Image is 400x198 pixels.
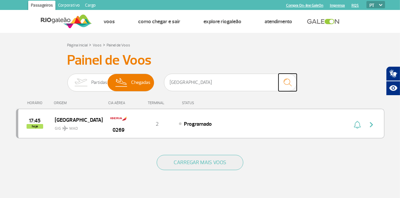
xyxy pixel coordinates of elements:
[93,43,102,48] a: Voos
[179,101,233,105] div: STATUS
[67,52,333,69] h3: Painel de Voos
[62,126,68,131] img: destiny_airplane.svg
[156,121,159,127] span: 2
[330,3,345,8] a: Imprensa
[135,101,179,105] div: TERMINAL
[386,66,400,81] button: Abrir tradutor de língua de sinais.
[112,74,131,91] img: slider-desembarque
[203,18,241,25] a: Explore RIOgaleão
[131,74,150,91] span: Chegadas
[69,126,78,132] span: MAD
[67,43,88,48] a: Página Inicial
[27,124,43,129] span: hoje
[386,81,400,96] button: Abrir recursos assistivos.
[55,122,97,132] span: GIG
[70,74,91,91] img: slider-embarque
[18,101,54,105] div: HORÁRIO
[265,18,292,25] a: Atendimento
[29,118,40,123] span: 2025-08-26 17:45:00
[286,3,323,8] a: Compra On-line GaleOn
[55,1,82,11] a: Corporativo
[104,18,115,25] a: Voos
[164,74,297,91] input: Voo, cidade ou cia aérea
[386,66,400,96] div: Plugin de acessibilidade da Hand Talk.
[103,41,106,48] a: >
[91,74,107,91] span: Partidas
[138,18,180,25] a: Como chegar e sair
[352,3,359,8] a: RQS
[28,1,55,11] a: Passageiros
[89,41,92,48] a: >
[367,121,375,129] img: seta-direita-painel-voo.svg
[54,101,102,105] div: ORIGEM
[354,121,361,129] img: sino-painel-voo.svg
[102,101,135,105] div: CIA AÉREA
[55,115,97,124] span: [GEOGRAPHIC_DATA]
[107,43,130,48] a: Painel de Voos
[157,155,243,170] button: CARREGAR MAIS VOOS
[82,1,98,11] a: Cargo
[184,121,212,127] span: Programado
[113,126,125,134] span: 0269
